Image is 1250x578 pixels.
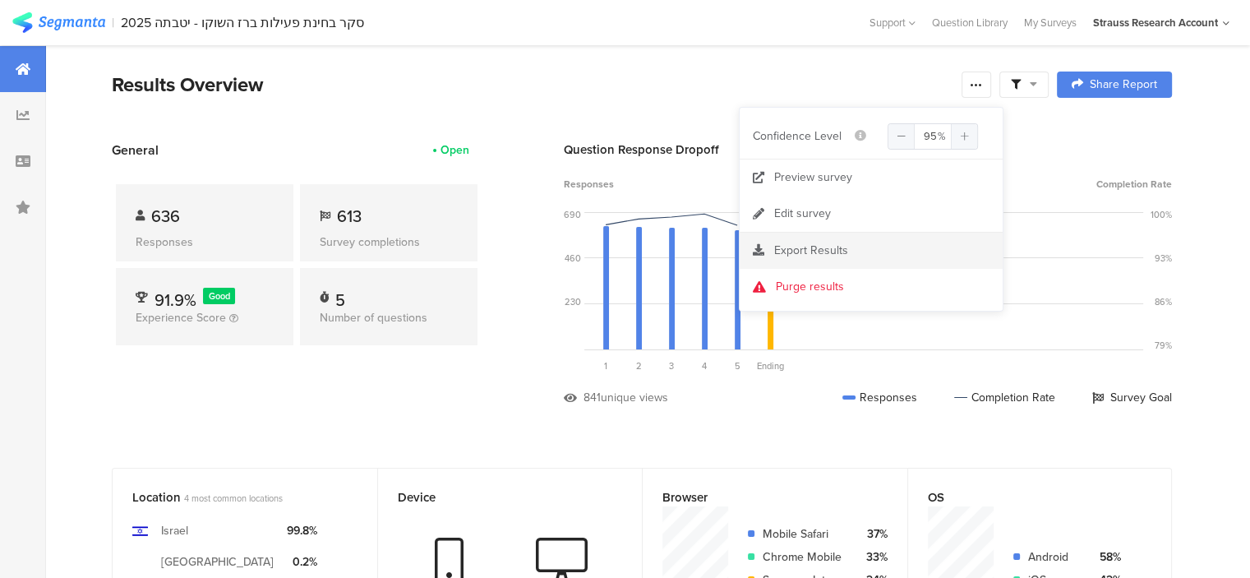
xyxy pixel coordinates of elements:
span: 91.9% [155,288,196,312]
div: Israel [161,522,188,539]
span: 5 [735,359,740,372]
div: 33% [859,548,888,566]
div: [GEOGRAPHIC_DATA] [161,553,274,571]
div: Results Overview [112,70,953,99]
div: OS [928,488,1125,506]
span: General [112,141,159,160]
span: 1 [604,359,607,372]
div: 5 [335,288,345,304]
span: Good [209,289,230,303]
span: Export Results [774,242,848,259]
div: 690 [564,208,581,221]
div: 99.8% [287,522,317,539]
span: 2 [636,359,642,372]
div: 841 [583,389,601,406]
span: Responses [564,177,614,192]
span: Number of questions [320,309,427,326]
a: Edit survey [740,196,1003,232]
div: Purge results [776,279,844,295]
div: Location [132,488,330,506]
div: Device [398,488,596,506]
div: 79% [1155,339,1172,352]
span: Experience Score [136,309,226,326]
span: 4 [702,359,707,372]
div: 230 [565,295,581,308]
div: unique views [601,389,668,406]
div: Strauss Research Account [1093,15,1218,30]
div: 100% [1151,208,1172,221]
div: Completion Rate [954,389,1055,406]
span: Share Report [1090,79,1157,90]
div: Chrome Mobile [763,548,846,566]
div: 86% [1155,295,1172,308]
div: Edit survey [774,206,831,222]
span: Confidence Level [753,127,842,145]
a: Question Library [924,15,1016,30]
div: Browser [662,488,860,506]
a: Preview survey [740,160,1003,196]
span: 613 [337,204,362,229]
a: My Surveys [1016,15,1085,30]
div: Survey Goal [1092,389,1172,406]
img: segmanta logo [12,12,105,33]
div: Responses [136,234,274,251]
span: 4 most common locations [184,492,283,505]
span: Completion Rate [1096,177,1172,192]
div: Ending [754,359,786,372]
div: Mobile Safari [763,525,846,543]
div: Support [869,10,916,35]
div: 37% [859,525,888,543]
div: Survey completions [320,234,458,251]
div: Responses [842,389,917,406]
span: 636 [151,204,180,229]
span: 3 [669,359,674,372]
div: 58% [1092,548,1121,566]
div: Open [440,141,469,159]
div: Question Response Dropoff [564,141,1172,159]
div: 0.2% [287,553,317,571]
div: Android [1028,548,1079,566]
div: 93% [1155,252,1172,265]
input: Confidence Level [888,123,978,150]
div: | [112,13,114,32]
div: 460 [565,252,581,265]
span: % [938,128,946,144]
div: Preview survey [774,169,852,186]
div: 2025 סקר בחינת פעילות ברז השוקו - יטבתה [121,15,364,30]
